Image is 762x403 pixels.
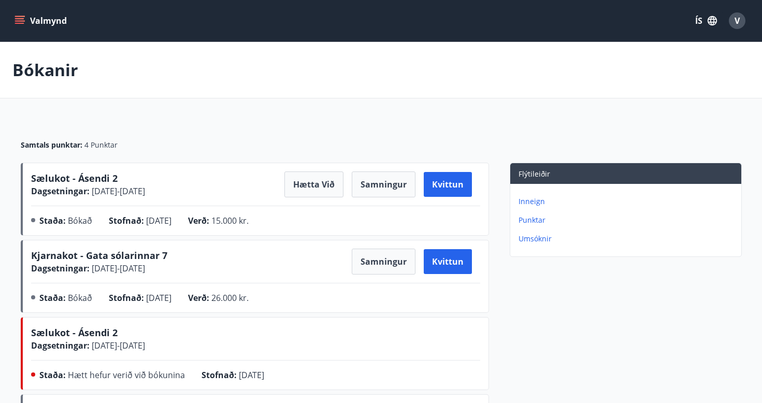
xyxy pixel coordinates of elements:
span: [DATE] [146,292,171,304]
span: Sælukot - Ásendi 2 [31,326,118,339]
span: [DATE] - [DATE] [90,185,145,197]
span: Kjarnakot - Gata sólarinnar 7 [31,249,167,262]
span: Samtals punktar : [21,140,82,150]
span: [DATE] [146,215,171,226]
span: 26.000 kr. [211,292,249,304]
span: Bókað [68,215,92,226]
span: 4 Punktar [84,140,118,150]
button: menu [12,11,71,30]
span: [DATE] [239,369,264,381]
span: Flýtileiðir [519,169,550,179]
span: Bókað [68,292,92,304]
span: Staða : [39,215,66,226]
button: Samningur [352,249,415,275]
button: Kvittun [424,172,472,197]
span: [DATE] - [DATE] [90,263,145,274]
span: Dagsetningar : [31,263,90,274]
span: Stofnað : [202,369,237,381]
span: V [735,15,740,26]
span: Verð : [188,215,209,226]
button: V [725,8,750,33]
p: Bókanir [12,59,78,81]
span: Sælukot - Ásendi 2 [31,172,118,184]
button: Samningur [352,171,415,197]
p: Inneign [519,196,737,207]
p: Punktar [519,215,737,225]
span: Dagsetningar : [31,185,90,197]
span: [DATE] - [DATE] [90,340,145,351]
span: Verð : [188,292,209,304]
button: ÍS [689,11,723,30]
span: Hætt hefur verið við bókunina [68,369,185,381]
span: Staða : [39,369,66,381]
button: Kvittun [424,249,472,274]
span: Dagsetningar : [31,340,90,351]
span: Stofnað : [109,215,144,226]
span: Stofnað : [109,292,144,304]
span: Staða : [39,292,66,304]
span: 15.000 kr. [211,215,249,226]
p: Umsóknir [519,234,737,244]
button: Hætta við [284,171,343,197]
